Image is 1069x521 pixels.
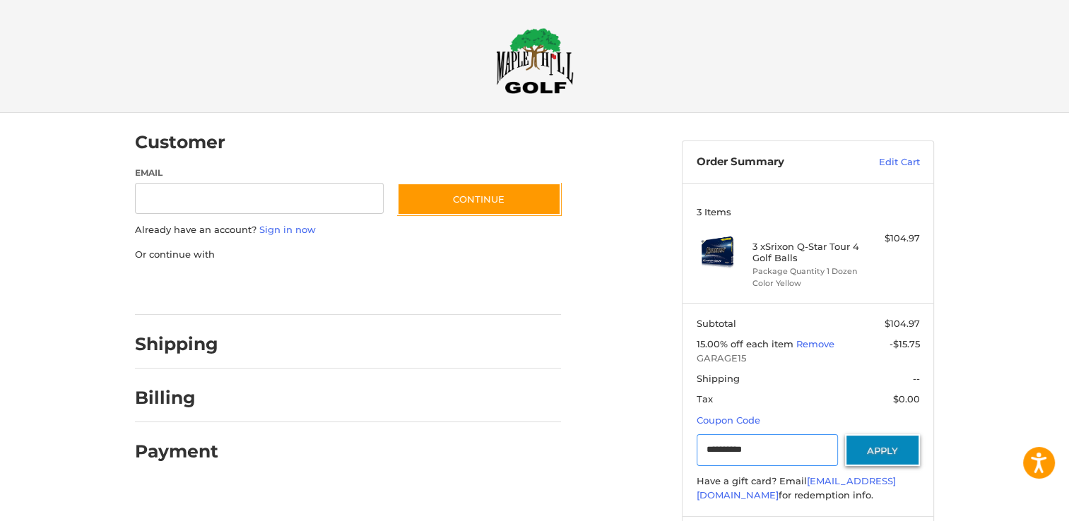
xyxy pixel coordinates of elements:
iframe: PayPal-venmo [370,275,476,301]
div: Have a gift card? Email for redemption info. [697,474,920,502]
button: Continue [397,183,561,215]
span: $0.00 [893,393,920,405]
a: Sign in now [259,224,316,235]
li: Color Yellow [752,277,861,289]
p: Or continue with [135,248,561,262]
h3: 3 Items [697,206,920,217]
h3: Order Summary [697,155,849,169]
a: Edit Cart [849,155,920,169]
span: Tax [697,393,713,405]
span: 15.00% off each item [697,338,796,349]
input: Gift Certificate or Coupon Code [697,434,839,466]
h4: 3 x Srixon Q-Star Tour 4 Golf Balls [752,241,861,264]
span: $104.97 [885,318,920,329]
label: Email [135,167,384,179]
span: -- [913,373,920,384]
a: Coupon Code [697,414,760,426]
p: Already have an account? [135,223,561,237]
img: Maple Hill Golf [496,28,574,94]
h2: Billing [135,387,218,409]
a: [EMAIL_ADDRESS][DOMAIN_NAME] [697,475,896,501]
span: -$15.75 [890,338,920,349]
div: $104.97 [864,232,920,246]
span: GARAGE15 [697,352,920,366]
h2: Shipping [135,333,218,355]
button: Apply [845,434,920,466]
iframe: PayPal-paypal [131,275,237,301]
a: Remove [796,338,834,349]
iframe: PayPal-paylater [250,275,356,301]
h2: Customer [135,131,225,153]
span: Subtotal [697,318,736,329]
span: Shipping [697,373,740,384]
li: Package Quantity 1 Dozen [752,265,861,277]
h2: Payment [135,441,218,462]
